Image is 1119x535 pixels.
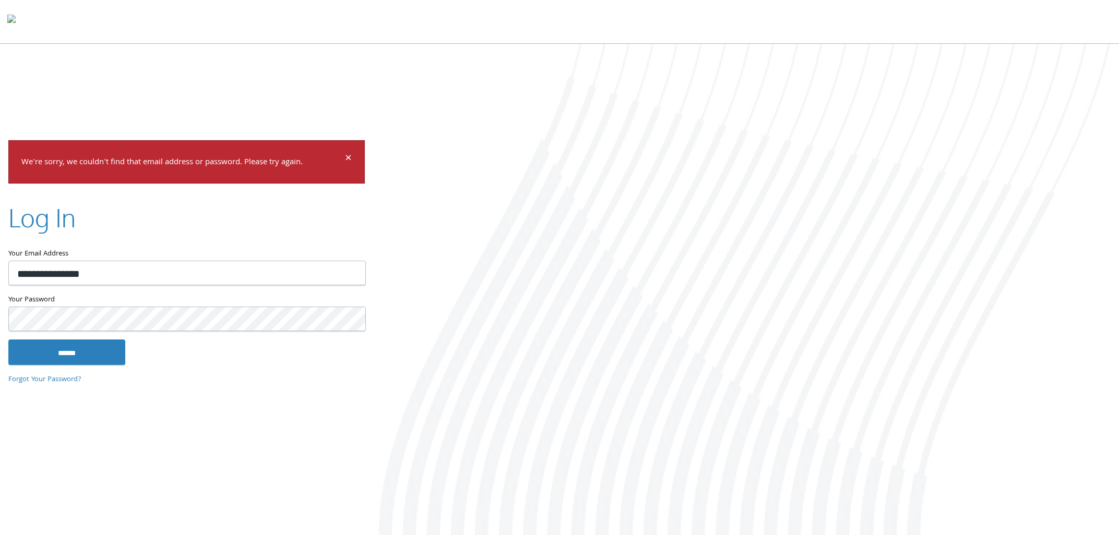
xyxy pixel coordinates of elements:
[7,11,16,32] img: todyl-logo-dark.svg
[8,200,76,235] h2: Log In
[345,149,352,169] span: ×
[8,373,81,385] a: Forgot Your Password?
[21,155,343,171] p: We're sorry, we couldn't find that email address or password. Please try again.
[8,294,365,307] label: Your Password
[345,153,352,166] button: Dismiss alert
